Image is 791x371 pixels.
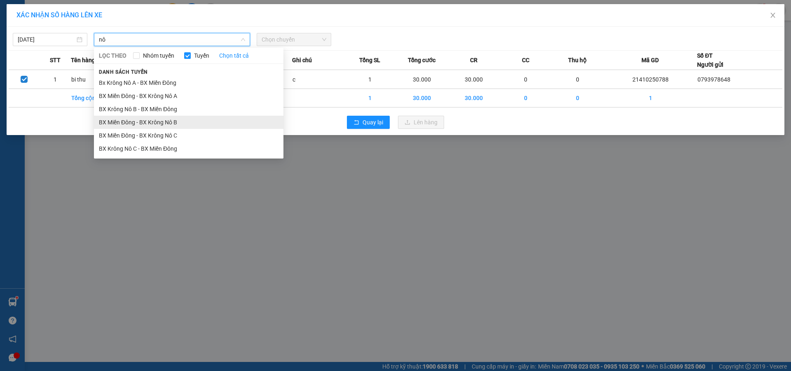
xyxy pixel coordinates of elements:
[552,89,604,107] td: 0
[500,70,552,89] td: 0
[761,4,784,27] button: Close
[262,33,326,46] span: Chọn chuyến
[396,89,448,107] td: 30.000
[770,12,776,19] span: close
[71,89,123,107] td: Tổng cộng
[50,56,61,65] span: STT
[359,56,380,65] span: Tổng SL
[94,76,283,89] li: Bx Krông Nô A - BX Miền Đông
[604,89,697,107] td: 1
[140,51,178,60] span: Nhóm tuyến
[18,35,75,44] input: 15/10/2025
[94,68,153,76] span: Danh sách tuyến
[94,116,283,129] li: BX Miền Đông - BX Krông Nô B
[448,70,500,89] td: 30.000
[353,119,359,126] span: rollback
[408,56,435,65] span: Tổng cước
[344,89,396,107] td: 1
[470,56,477,65] span: CR
[604,70,697,89] td: 21410250788
[71,70,123,89] td: bi thu
[99,51,126,60] span: LỌC THEO
[347,116,390,129] button: rollbackQuay lại
[94,103,283,116] li: BX Krông Nô B - BX Miền Đông
[94,89,283,103] li: BX Miền Đông - BX Krông Nô A
[94,142,283,155] li: BX Krông Nô C - BX Miền Đông
[16,11,102,19] span: XÁC NHẬN SỐ HÀNG LÊN XE
[448,89,500,107] td: 30.000
[500,89,552,107] td: 0
[219,51,249,60] a: Chọn tất cả
[344,70,396,89] td: 1
[292,70,344,89] td: c
[191,51,213,60] span: Tuyến
[398,116,444,129] button: uploadLên hàng
[241,37,246,42] span: down
[641,56,659,65] span: Mã GD
[568,56,587,65] span: Thu hộ
[697,76,730,83] span: 0793978648
[396,70,448,89] td: 30.000
[363,118,383,127] span: Quay lại
[552,70,604,89] td: 0
[71,56,95,65] span: Tên hàng
[40,70,71,89] td: 1
[94,129,283,142] li: BX Miền Đông - BX Krông Nô C
[522,56,529,65] span: CC
[292,56,312,65] span: Ghi chú
[697,51,723,69] div: Số ĐT Người gửi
